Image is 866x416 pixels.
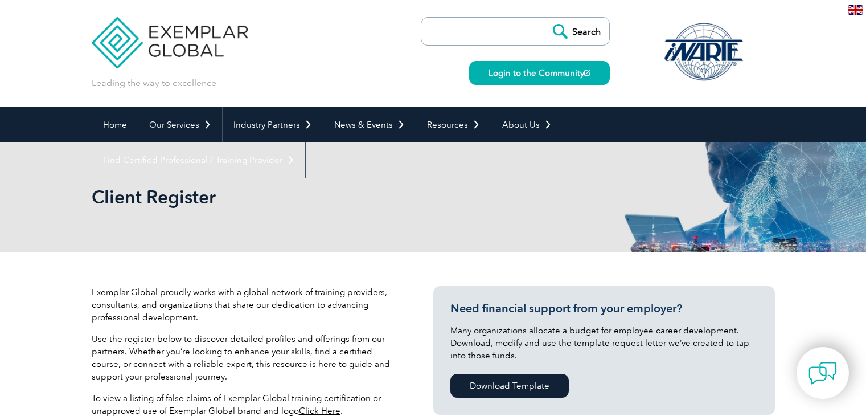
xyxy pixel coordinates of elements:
a: Home [92,107,138,142]
a: Our Services [138,107,222,142]
p: Exemplar Global proudly works with a global network of training providers, consultants, and organ... [92,286,399,324]
h3: Need financial support from your employer? [450,301,758,316]
a: Click Here [299,406,340,416]
p: Use the register below to discover detailed profiles and offerings from our partners. Whether you... [92,333,399,383]
a: Download Template [450,374,569,398]
a: Industry Partners [223,107,323,142]
a: Login to the Community [469,61,610,85]
a: Find Certified Professional / Training Provider [92,142,305,178]
a: News & Events [323,107,416,142]
p: Many organizations allocate a budget for employee career development. Download, modify and use th... [450,324,758,362]
img: contact-chat.png [808,359,837,388]
p: Leading the way to excellence [92,77,216,89]
h2: Client Register [92,188,570,206]
a: Resources [416,107,491,142]
input: Search [547,18,609,45]
a: About Us [491,107,563,142]
img: open_square.png [584,70,590,76]
img: en [848,5,863,15]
